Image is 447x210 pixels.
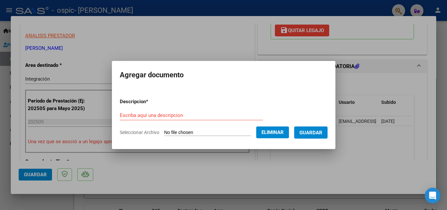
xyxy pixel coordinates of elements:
[120,69,328,81] h2: Agregar documento
[120,98,182,105] p: Descripcion
[120,130,159,135] span: Seleccionar Archivo
[425,188,440,203] div: Open Intercom Messenger
[256,126,289,138] button: Eliminar
[294,126,328,139] button: Guardar
[299,130,322,136] span: Guardar
[261,129,284,135] span: Eliminar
